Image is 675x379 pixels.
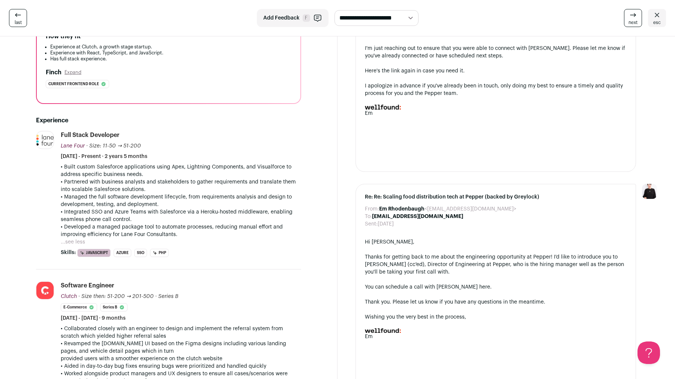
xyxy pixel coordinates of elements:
[61,238,85,246] button: ...see less
[61,178,301,193] p: • Partnered with business analysts and stakeholders to gather requirements and translate them int...
[15,20,22,26] span: last
[372,214,463,219] b: [EMAIL_ADDRESS][DOMAIN_NAME]
[365,284,492,290] a: You can schedule a call with [PERSON_NAME] here.
[365,110,627,117] div: Em
[365,45,627,60] div: I'm just reaching out to ensure that you were able to connect with [PERSON_NAME]. Please let me k...
[379,205,516,213] dd: <[EMAIL_ADDRESS][DOMAIN_NAME]>
[61,314,126,322] span: [DATE] - [DATE] · 9 months
[365,82,627,97] div: I apologize in advance if you've already been in touch, only doing my best to ensure a timely and...
[365,238,627,246] div: Hi [PERSON_NAME],
[365,333,627,340] div: Em
[158,294,178,299] span: Series B
[378,220,394,228] dd: [DATE]
[114,249,131,257] li: Azure
[365,313,627,321] div: Wishing you the very best in the process,
[257,9,328,27] button: Add Feedback F
[365,205,379,213] dt: From:
[48,80,99,88] span: Current frontend role
[365,220,378,228] dt: Sent:
[50,56,291,62] li: Has full stack experience.
[78,294,154,299] span: · Size then: 51-200 → 201-500
[263,14,300,22] span: Add Feedback
[155,293,157,300] span: ·
[77,249,111,257] li: JavaScript
[86,143,141,149] span: · Size: 11-50 → 51-200
[648,9,666,27] a: esc
[628,20,637,26] span: next
[61,163,301,178] p: • Built custom Salesforce applications using Apex, Lightning Components, and Visualforce to addre...
[61,303,97,311] li: E-commerce
[637,341,660,364] iframe: Help Scout Beacon - Open
[61,193,301,208] p: • Managed the full software development lifecycle, from requirements analysis and design to devel...
[365,105,401,110] img: AD_4nXd8mXtZXxLy6BW5oWOQUNxoLssU3evVOmElcTYOe9Q6vZR7bHgrarcpre-H0wWTlvQlXrfX4cJrmfo1PaFpYlo0O_KYH...
[303,14,310,22] span: F
[36,116,301,125] h2: Experience
[61,249,76,256] span: Skills:
[50,44,291,50] li: Experience at Clutch, a growth stage startup.
[365,213,372,220] dt: To:
[365,328,401,333] img: AD_4nXd8mXtZXxLy6BW5oWOQUNxoLssU3evVOmElcTYOe9Q6vZR7bHgrarcpre-H0wWTlvQlXrfX4cJrmfo1PaFpYlo0O_KYH...
[61,223,301,238] p: • Developed a managed package tool to automate processes, reducing manual effort and improving ef...
[9,9,27,27] a: last
[624,9,642,27] a: next
[61,281,114,290] div: Software Engineer
[61,131,120,139] div: Full Stack Developer
[61,143,85,149] span: Lane Four
[64,69,81,75] button: Expand
[100,303,127,311] li: Series B
[46,32,81,41] h2: How they fit
[642,184,657,199] img: 9240684-medium_jpg
[365,298,627,306] div: Thank you. Please let us know if you have any questions in the meantime.
[653,20,661,26] span: esc
[365,193,627,201] span: Re: Re: Scaling food distribution tech at Pepper (backed by Greylock)
[61,325,301,340] p: • Collaborated closely with an engineer to design and implement the referral system from scratch ...
[134,249,147,257] li: SSO
[61,153,147,160] span: [DATE] - Present · 2 years 5 months
[61,362,301,370] p: • Aided in day-to-day bug fixes ensuring bugs were prioritized and handled quickly
[61,340,301,362] p: • Revamped the [DOMAIN_NAME] UI based on the Figma designs including various landing pages, and v...
[365,68,465,74] a: Here's the link again in case you need it.
[36,282,54,299] img: 1698d324b4a1845d536c83764b759163dfb74921553c30cbc7d00436cfbfffd2.jpg
[365,253,627,276] div: Thanks for getting back to me about the engineering opportunity at Pepper! I'd like to introduce ...
[150,249,169,257] li: PHP
[379,206,424,212] b: Em Rhodenbaugh
[61,208,301,223] p: • Integrated SSO and Azure Teams with Salesforce via a Heroku-hosted middleware, enabling seamles...
[50,50,291,56] li: Experience with React, TypeScript, and JavaScript.
[36,135,54,146] img: 91778335c82a882914bb3e7945dadfb0d46a11dadd7f1e481d2a32bae9daa550.png
[61,294,77,299] span: Clutch
[46,68,61,77] h2: Finch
